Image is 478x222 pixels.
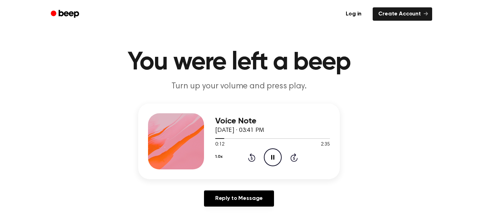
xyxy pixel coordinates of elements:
[215,116,330,126] h3: Voice Note
[215,127,264,134] span: [DATE] · 03:41 PM
[215,141,224,148] span: 0:12
[60,50,418,75] h1: You were left a beep
[373,7,432,21] a: Create Account
[215,151,222,163] button: 1.0x
[46,7,85,21] a: Beep
[105,81,373,92] p: Turn up your volume and press play.
[339,6,368,22] a: Log in
[204,190,274,207] a: Reply to Message
[321,141,330,148] span: 2:35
